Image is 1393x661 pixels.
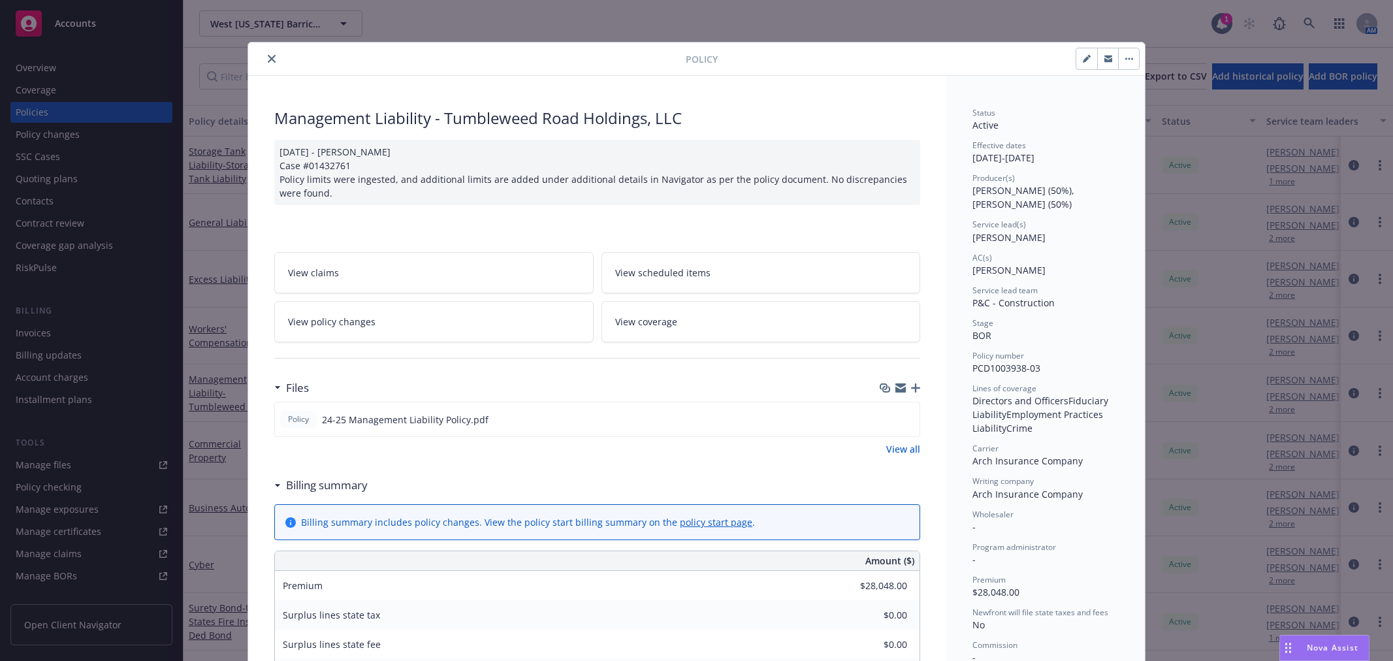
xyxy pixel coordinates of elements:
button: download file [882,413,892,427]
span: Newfront will file state taxes and fees [972,607,1108,618]
span: - [972,521,976,533]
span: Crime [1006,422,1033,434]
span: Stage [972,317,993,329]
div: [DATE] - [DATE] [972,140,1119,165]
h3: Billing summary [286,477,368,494]
a: View policy changes [274,301,594,342]
span: PCD1003938-03 [972,362,1040,374]
span: Active [972,119,999,131]
button: preview file [903,413,914,427]
span: Premium [972,574,1006,585]
button: Nova Assist [1279,635,1369,661]
span: Fiduciary Liability [972,395,1111,421]
a: View scheduled items [601,252,921,293]
div: Files [274,379,309,396]
span: View scheduled items [615,266,711,280]
span: - [972,553,976,566]
span: P&C - Construction [972,297,1055,309]
span: Wholesaler [972,509,1014,520]
span: Program administrator [972,541,1056,553]
span: Effective dates [972,140,1026,151]
h3: Files [286,379,309,396]
span: Premium [283,579,323,592]
span: 24-25 Management Liability Policy.pdf [322,413,488,427]
span: BOR [972,329,991,342]
span: [PERSON_NAME] [972,264,1046,276]
span: Writing company [972,476,1034,487]
span: Commission [972,639,1017,651]
span: [PERSON_NAME] (50%), [PERSON_NAME] (50%) [972,184,1077,210]
a: View coverage [601,301,921,342]
span: Policy [686,52,718,66]
span: Carrier [972,443,999,454]
span: No [972,619,985,631]
input: 0.00 [830,576,915,596]
span: Employment Practices Liability [972,408,1106,434]
div: Billing summary [274,477,368,494]
span: Status [972,107,995,118]
a: View all [886,442,920,456]
span: $28,048.00 [972,586,1019,598]
span: Arch Insurance Company [972,488,1083,500]
a: policy start page [680,516,752,528]
span: Amount ($) [865,554,914,568]
span: Surplus lines state fee [283,638,381,651]
input: 0.00 [830,635,915,654]
span: [PERSON_NAME] [972,231,1046,244]
span: AC(s) [972,252,992,263]
span: View policy changes [288,315,376,329]
span: Surplus lines state tax [283,609,380,621]
span: Service lead(s) [972,219,1026,230]
span: Policy number [972,350,1024,361]
div: [DATE] - [PERSON_NAME] Case #01432761 Policy limits were ingested, and additional limits are adde... [274,140,920,205]
span: Service lead team [972,285,1038,296]
button: close [264,51,280,67]
a: View claims [274,252,594,293]
span: Policy [285,413,312,425]
div: Drag to move [1280,636,1296,660]
span: Producer(s) [972,172,1015,184]
span: Lines of coverage [972,383,1036,394]
span: Directors and Officers [972,395,1068,407]
span: View claims [288,266,339,280]
span: Nova Assist [1307,642,1358,653]
span: Arch Insurance Company [972,455,1083,467]
span: View coverage [615,315,677,329]
input: 0.00 [830,605,915,625]
div: Management Liability - Tumbleweed Road Holdings, LLC [274,107,920,129]
div: Billing summary includes policy changes. View the policy start billing summary on the . [301,515,755,529]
